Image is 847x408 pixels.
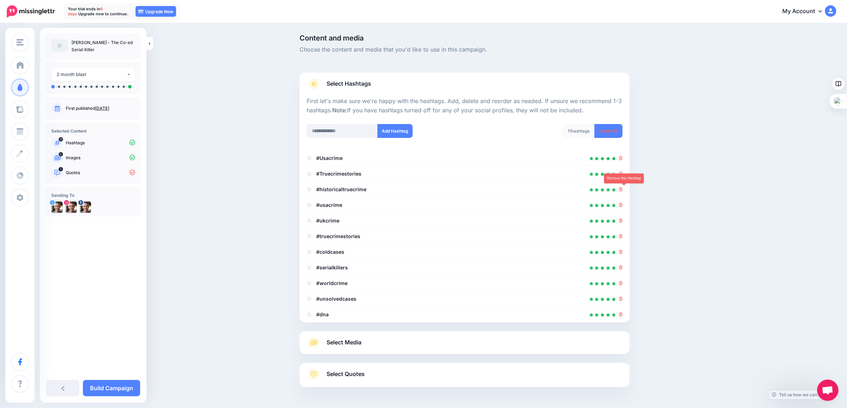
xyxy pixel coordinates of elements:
[300,45,630,54] span: Choose the content and media that you'd like to use in this campaign.
[65,202,77,213] img: 449816446_1917535125326964_1735132468651943082_n-bsa155149.jpg
[316,264,348,270] b: #serialkillers
[66,140,135,146] p: Hashtags
[316,233,360,239] b: #truecrimestories
[768,390,838,399] a: Tell us how we can improve
[80,202,91,213] img: 374648382_695281169288410_8049791997264585412_n-bsa155148.jpg
[327,369,365,379] span: Select Quotes
[66,155,135,161] p: Images
[316,186,366,192] b: #historicaltruecrime
[316,171,361,177] b: #Truecrimestories
[51,193,135,198] h4: Sending To
[59,137,63,141] span: 11
[307,97,623,115] p: First let's make sure we're happy with the hashtags. Add, delete and reorder as needed. If unsure...
[327,338,361,347] span: Select Media
[568,128,571,134] span: 11
[316,218,339,224] b: #ukcrime
[68,6,103,16] span: 9 days.
[300,34,630,42] span: Content and media
[594,124,623,138] a: Delete All
[51,202,63,213] img: VD5DzKeE-89553.jpg
[316,280,348,286] b: #worldcrime
[562,124,595,138] div: hashtags
[7,5,55,17] img: Missinglettr
[316,249,344,255] b: #coldcases
[307,369,623,387] a: Select Quotes
[332,107,347,114] b: Note:
[51,128,135,134] h4: Selected Content
[316,202,342,208] b: #usacrime
[59,152,63,156] span: 0
[66,170,135,176] p: Quotes
[95,106,109,111] a: [DATE]
[775,3,836,20] a: My Account
[817,380,838,401] div: Open chat
[307,97,623,322] div: Select Hashtags
[316,296,356,302] b: #unsolvedcases
[377,124,413,138] button: Add Hashtag
[51,68,135,81] button: 2 month blast
[316,155,343,161] b: #Usacrime
[16,39,23,45] img: menu.png
[307,78,623,97] a: Select Hashtags
[307,337,623,348] a: Select Media
[51,39,68,52] img: article-default-image-icon.png
[327,79,371,88] span: Select Hashtags
[72,39,135,53] p: [PERSON_NAME] - The Co-ed Serial Killer
[316,311,329,317] b: #dna
[57,70,127,79] div: 2 month blast
[68,6,128,16] p: Your trial ends in Upgrade now to continue.
[66,105,135,112] p: First published
[59,167,63,171] span: 1
[136,6,176,17] a: Upgrade Now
